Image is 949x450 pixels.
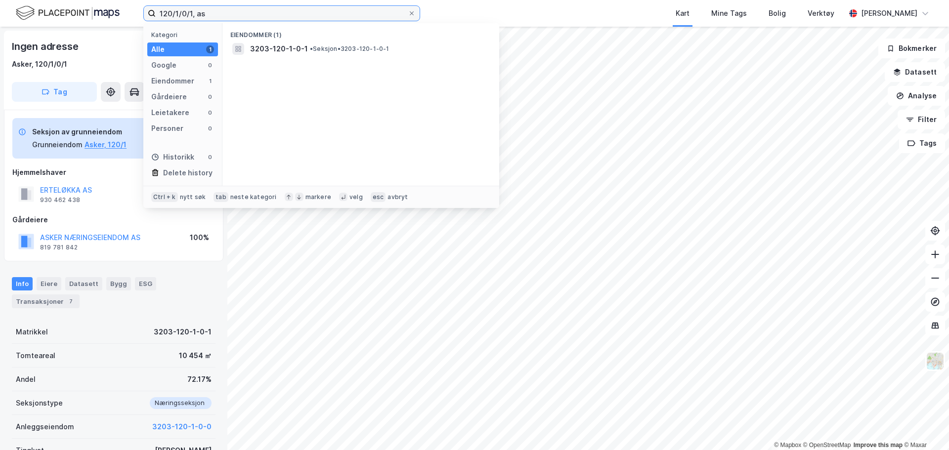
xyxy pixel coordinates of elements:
img: logo.f888ab2527a4732fd821a326f86c7f29.svg [16,4,120,22]
div: Seksjon av grunneiendom [32,126,127,138]
div: Eiendommer (1) [222,23,499,41]
div: Kart [676,7,690,19]
div: nytt søk [180,193,206,201]
div: 0 [206,93,214,101]
button: Filter [898,110,945,129]
button: Tags [899,133,945,153]
div: Ingen adresse [12,39,80,54]
span: • [310,45,313,52]
div: 0 [206,124,214,132]
div: 72.17% [187,373,212,385]
button: Tag [12,82,97,102]
div: Alle [151,43,165,55]
button: Analyse [888,86,945,106]
div: 0 [206,153,214,161]
div: 3203-120-1-0-1 [154,326,212,338]
div: markere [305,193,331,201]
div: ESG [135,277,156,290]
div: Mine Tags [711,7,747,19]
img: Z [926,352,945,370]
div: 0 [206,109,214,117]
a: Mapbox [774,442,801,449]
div: Verktøy [808,7,834,19]
div: Tomteareal [16,350,55,362]
div: 819 781 842 [40,244,78,251]
div: 7 [66,296,76,306]
div: 1 [206,45,214,53]
iframe: Chat Widget [900,403,949,450]
div: Matrikkel [16,326,48,338]
div: 930 462 438 [40,196,80,204]
div: Gårdeiere [151,91,187,103]
span: 3203-120-1-0-1 [250,43,308,55]
button: 3203-120-1-0-0 [152,421,212,433]
div: Anleggseiendom [16,421,74,433]
a: Improve this map [854,442,903,449]
div: Ctrl + k [151,192,178,202]
div: Delete history [163,167,213,179]
div: 100% [190,232,209,244]
input: Søk på adresse, matrikkel, gårdeiere, leietakere eller personer [156,6,408,21]
div: Seksjonstype [16,397,63,409]
div: Eiere [37,277,61,290]
div: Grunneiendom [32,139,83,151]
button: Asker, 120/1 [85,139,127,151]
div: 10 454 ㎡ [179,350,212,362]
div: Gårdeiere [12,214,215,226]
div: avbryt [388,193,408,201]
div: Kategori [151,31,218,39]
div: [PERSON_NAME] [861,7,917,19]
div: Info [12,277,33,290]
div: Historikk [151,151,194,163]
a: OpenStreetMap [803,442,851,449]
div: esc [371,192,386,202]
div: 1 [206,77,214,85]
div: Datasett [65,277,102,290]
div: Transaksjoner [12,294,80,308]
div: Google [151,59,176,71]
div: Leietakere [151,107,189,119]
div: 0 [206,61,214,69]
button: Bokmerker [878,39,945,58]
div: Personer [151,123,183,134]
div: Eiendommer [151,75,194,87]
button: Datasett [885,62,945,82]
div: Asker, 120/1/0/1 [12,58,67,70]
div: Bolig [769,7,786,19]
div: Hjemmelshaver [12,166,215,178]
div: tab [214,192,228,202]
div: neste kategori [230,193,277,201]
span: Seksjon • 3203-120-1-0-1 [310,45,389,53]
div: Bygg [106,277,131,290]
div: Andel [16,373,36,385]
div: velg [349,193,363,201]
